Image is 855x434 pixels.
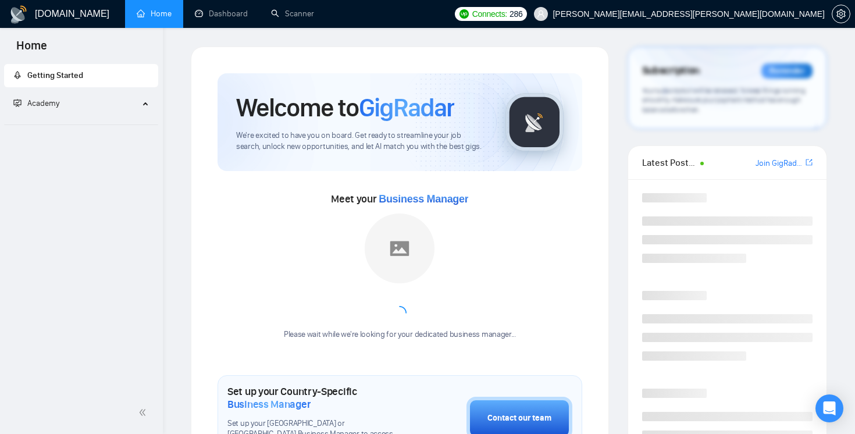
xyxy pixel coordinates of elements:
[271,9,314,19] a: searchScanner
[761,63,813,79] div: Reminder
[642,86,806,114] span: Your subscription will be renewed. To keep things running smoothly, make sure your payment method...
[195,9,248,19] a: dashboardDashboard
[13,71,22,79] span: rocket
[227,398,311,411] span: Business Manager
[137,9,172,19] a: homeHome
[27,98,59,108] span: Academy
[642,155,697,170] span: Latest Posts from the GigRadar Community
[9,5,28,24] img: logo
[4,64,158,87] li: Getting Started
[505,93,564,151] img: gigradar-logo.png
[227,385,408,411] h1: Set up your Country-Specific
[459,9,469,19] img: upwork-logo.png
[13,98,59,108] span: Academy
[13,99,22,107] span: fund-projection-screen
[832,9,850,19] a: setting
[806,157,813,168] a: export
[4,120,158,127] li: Academy Homepage
[815,394,843,422] div: Open Intercom Messenger
[806,158,813,167] span: export
[472,8,507,20] span: Connects:
[277,329,523,340] div: Please wait while we're looking for your dedicated business manager...
[379,193,468,205] span: Business Manager
[537,10,545,18] span: user
[236,92,454,123] h1: Welcome to
[393,306,407,320] span: loading
[331,193,468,205] span: Meet your
[510,8,522,20] span: 286
[236,130,487,152] span: We're excited to have you on board. Get ready to streamline your job search, unlock new opportuni...
[756,157,803,170] a: Join GigRadar Slack Community
[359,92,454,123] span: GigRadar
[138,407,150,418] span: double-left
[642,61,700,81] span: Subscription
[365,214,434,283] img: placeholder.png
[487,412,551,425] div: Contact our team
[7,37,56,62] span: Home
[832,5,850,23] button: setting
[27,70,83,80] span: Getting Started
